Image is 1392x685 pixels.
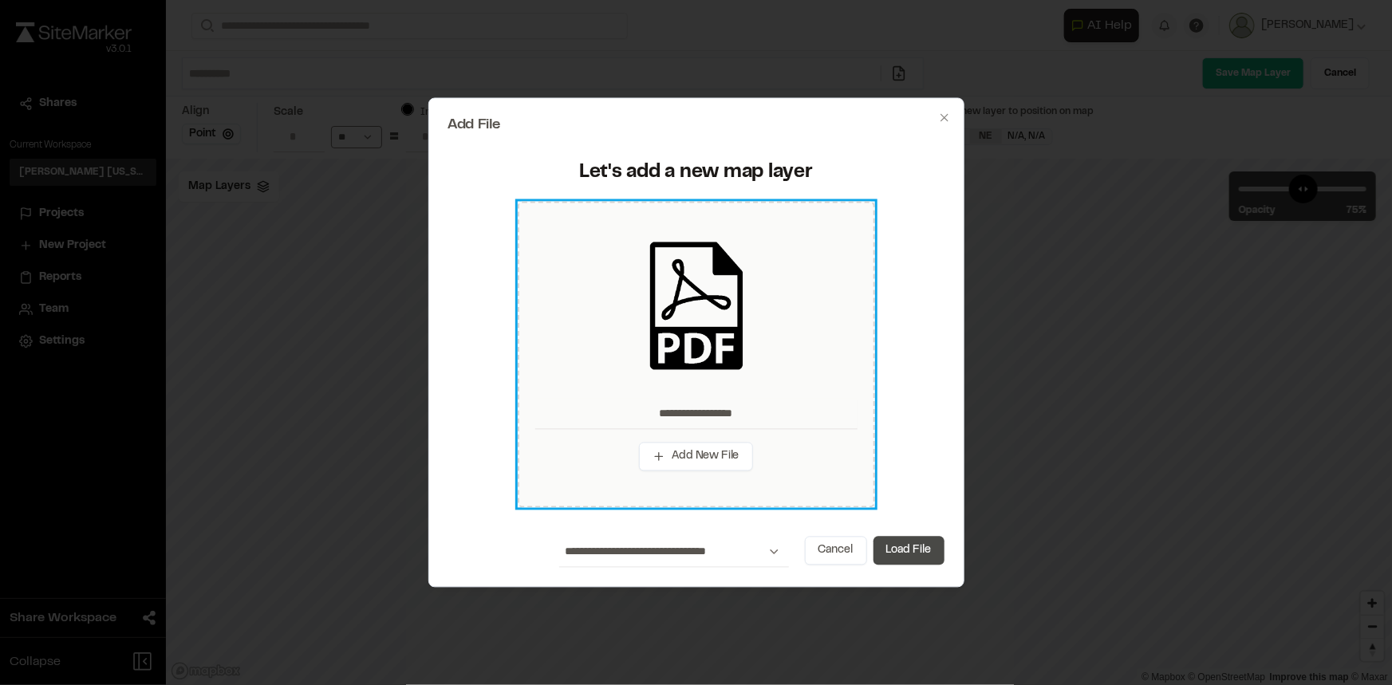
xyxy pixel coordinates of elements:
[805,537,867,565] button: Cancel
[448,117,944,132] h2: Add File
[633,242,760,369] img: pdf_black_icon.png
[873,537,944,565] button: Load File
[639,442,752,470] button: Add New File
[458,160,935,186] div: Let's add a new map layer
[518,202,875,508] div: Add New File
